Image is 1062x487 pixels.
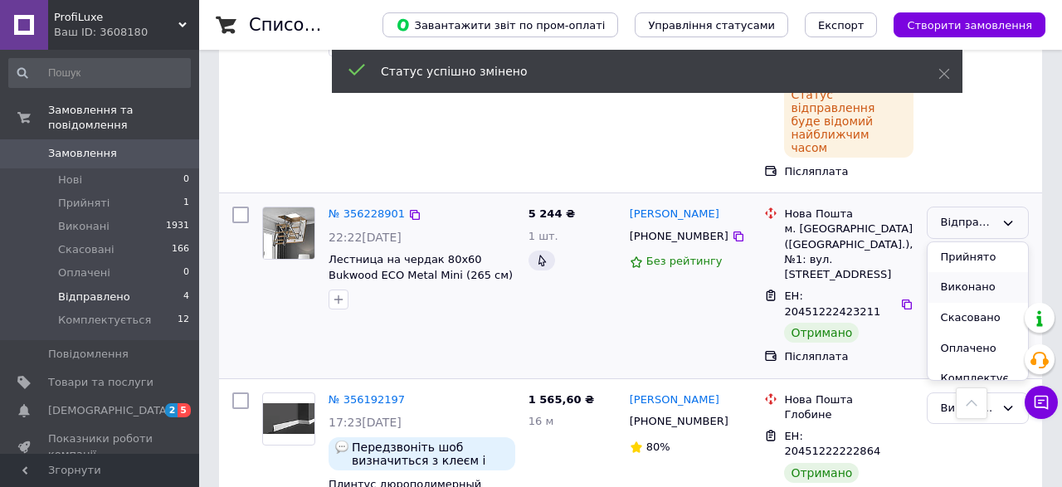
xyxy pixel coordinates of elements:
img: Фото товару [263,403,314,434]
img: :speech_balloon: [335,441,348,454]
div: Післяплата [784,349,913,364]
a: № 356192197 [329,393,405,406]
span: 4 [183,290,189,304]
span: 1 [183,196,189,211]
div: м. [GEOGRAPHIC_DATA] ([GEOGRAPHIC_DATA].), №1: вул. [STREET_ADDRESS] [784,222,913,282]
span: Передзвоніть шоб визначиться з клеєм і дозамовить його [352,441,509,467]
img: Фото товару [263,207,314,259]
div: [PHONE_NUMBER] [626,411,732,432]
span: Скасовані [58,242,114,257]
button: Управління статусами [635,12,788,37]
button: Завантажити звіт по пром-оплаті [382,12,618,37]
span: Експорт [818,19,865,32]
span: 80% [646,441,670,453]
div: Нова Пошта [784,207,913,222]
span: 0 [183,173,189,187]
span: 17:23[DATE] [329,416,402,429]
div: Отримано [784,323,859,343]
span: Повідомлення [48,347,129,362]
li: Виконано [928,272,1028,303]
div: Отримано [784,463,859,483]
div: Ваш ID: 3608180 [54,25,199,40]
a: Створити замовлення [877,18,1045,31]
button: Чат з покупцем [1025,386,1058,419]
div: Відправлено [941,214,995,231]
span: 16 м [529,415,553,427]
span: 1931 [166,219,189,234]
span: ЕН: 20451222222864 [784,430,880,458]
span: Замовлення [48,146,117,161]
div: Нова Пошта [784,392,913,407]
span: Прийняті [58,196,110,211]
a: № 356228901 [329,207,405,220]
span: Комплектується [58,313,151,328]
span: Показники роботи компанії [48,431,153,461]
span: [DEMOGRAPHIC_DATA] [48,403,171,418]
div: Статус відправлення буде відомий найближчим часом [784,85,913,158]
span: Виконані [58,219,110,234]
div: [PHONE_NUMBER] [626,226,732,247]
span: 1 шт. [529,230,558,242]
li: Комплектується [928,363,1028,411]
div: Глобине [784,407,913,422]
li: Скасовано [928,303,1028,334]
button: Створити замовлення [894,12,1045,37]
span: Управління статусами [648,19,775,32]
span: 5 244 ₴ [529,207,575,220]
span: 0 [183,265,189,280]
span: Без рейтингу [646,255,723,267]
a: Фото товару [262,207,315,260]
span: Створити замовлення [907,19,1032,32]
a: Лестница на чердак 80x60 Bukwood ECO Metal Mini (265 см) [329,253,513,281]
button: Експорт [805,12,878,37]
a: Фото товару [262,392,315,446]
div: Статус успішно змінено [381,63,897,80]
span: 2 [165,403,178,417]
div: Післяплата [784,164,913,179]
input: Пошук [8,58,191,88]
a: [PERSON_NAME] [630,392,719,408]
div: Виконано [941,400,995,417]
a: [PERSON_NAME] [630,207,719,222]
li: Прийнято [928,242,1028,273]
span: Товари та послуги [48,375,153,390]
span: Оплачені [58,265,110,280]
span: Відправлено [58,290,130,304]
span: ЕН: 20451222423211 [784,290,880,318]
span: Нові [58,173,82,187]
span: Завантажити звіт по пром-оплаті [396,17,605,32]
span: ProfiLuxe [54,10,178,25]
span: 22:22[DATE] [329,231,402,244]
li: Оплачено [928,334,1028,364]
span: 5 [178,403,191,417]
h1: Список замовлень [249,15,417,35]
span: 1 565,60 ₴ [529,393,594,406]
span: 166 [172,242,189,257]
span: Замовлення та повідомлення [48,103,199,133]
span: 12 [178,313,189,328]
